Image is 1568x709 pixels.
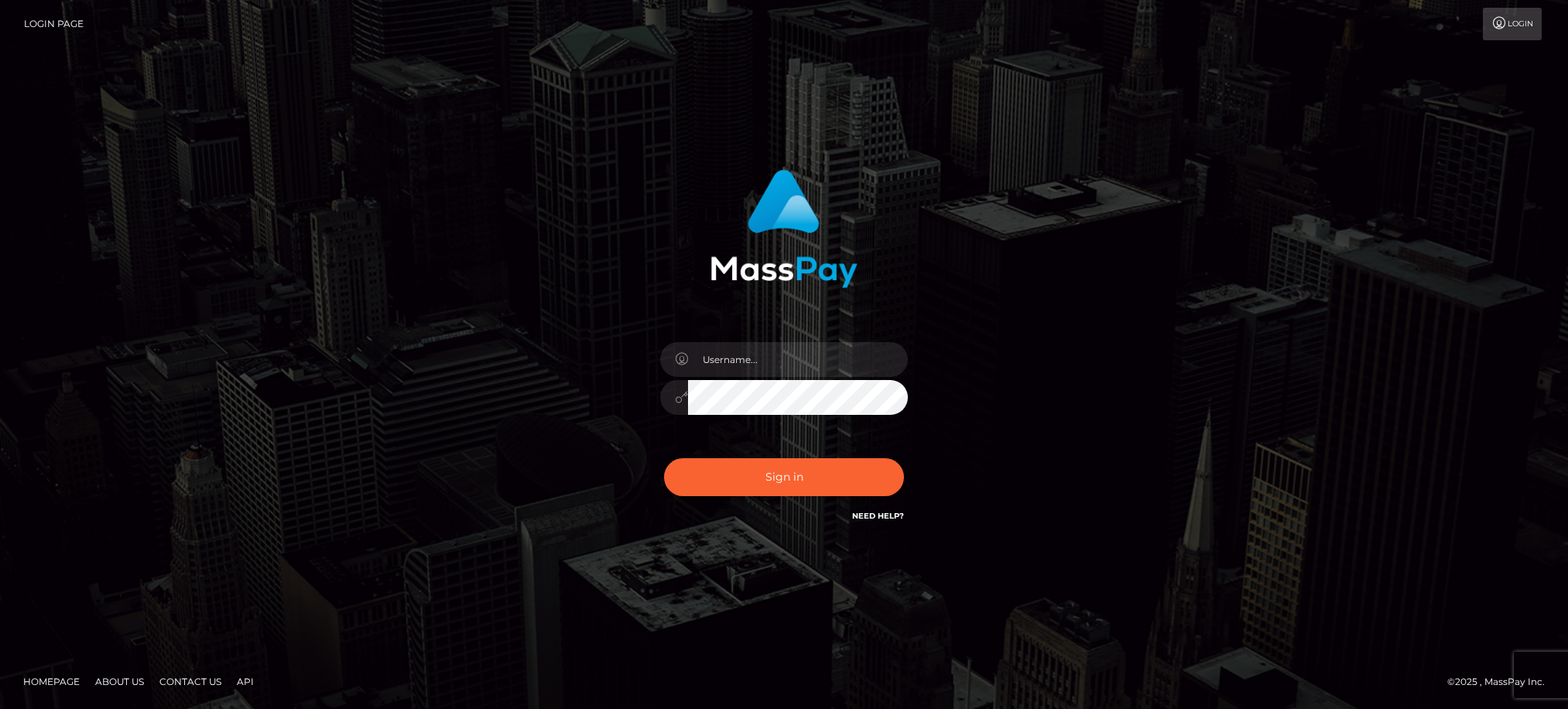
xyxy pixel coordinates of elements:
[1447,673,1556,690] div: © 2025 , MassPay Inc.
[1483,8,1542,40] a: Login
[231,670,260,694] a: API
[17,670,86,694] a: Homepage
[153,670,228,694] a: Contact Us
[24,8,84,40] a: Login Page
[710,170,858,288] img: MassPay Login
[688,342,908,377] input: Username...
[664,458,904,496] button: Sign in
[89,670,150,694] a: About Us
[852,511,904,521] a: Need Help?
